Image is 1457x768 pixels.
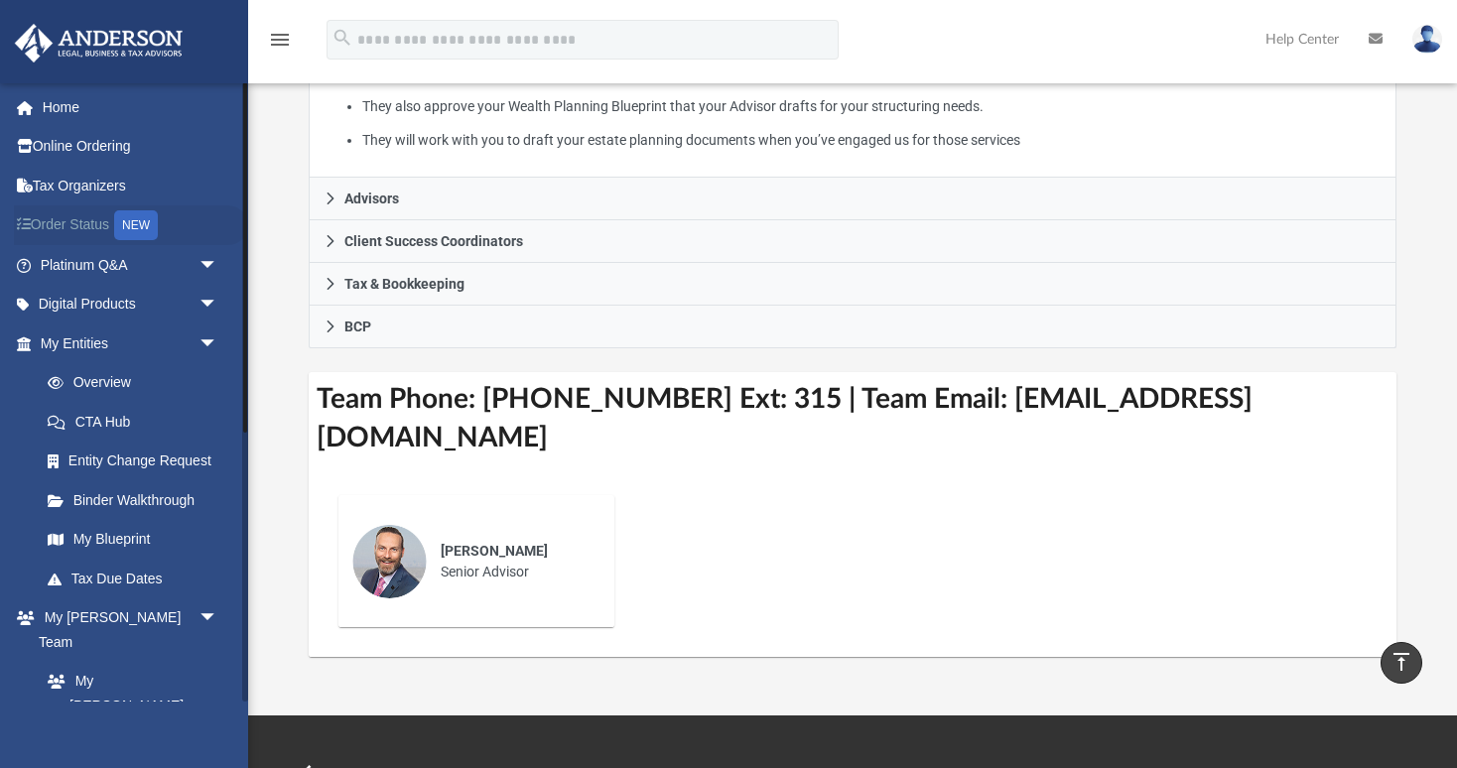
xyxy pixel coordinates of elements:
a: Entity Change Request [28,442,248,481]
li: They also approve your Wealth Planning Blueprint that your Advisor drafts for your structuring ne... [362,94,1382,119]
a: CTA Hub [28,402,248,442]
li: They will work with you to draft your estate planning documents when you’ve engaged us for those ... [362,128,1382,153]
span: Client Success Coordinators [344,234,523,248]
a: Digital Productsarrow_drop_down [14,285,248,324]
h3: Team Phone: [PHONE_NUMBER] Ext: 315 | Team Email: [EMAIL_ADDRESS][DOMAIN_NAME] [309,372,1396,465]
a: Overview [28,363,248,403]
i: menu [268,28,292,52]
img: User Pic [1412,25,1442,54]
span: arrow_drop_down [199,598,238,639]
span: [PERSON_NAME] [441,543,548,559]
span: Advisors [344,192,399,205]
a: menu [268,38,292,52]
a: Binder Walkthrough [28,480,248,520]
a: vertical_align_top [1381,642,1422,684]
img: Senior Advisor Pic [352,524,427,598]
i: vertical_align_top [1390,650,1413,674]
a: Online Ordering [14,127,248,167]
img: Anderson Advisors Platinum Portal [9,24,189,63]
a: Client Success Coordinators [309,220,1396,263]
i: search [331,27,353,49]
span: BCP [344,320,371,333]
a: Home [14,87,248,127]
span: arrow_drop_down [199,285,238,325]
a: My [PERSON_NAME] Teamarrow_drop_down [14,598,238,662]
div: NEW [114,210,158,240]
a: My Blueprint [28,520,238,560]
span: arrow_drop_down [199,245,238,286]
a: Tax Organizers [14,166,248,205]
a: Advisors [309,178,1396,220]
div: Senior Advisor [427,527,600,596]
a: Tax & Bookkeeping [309,263,1396,306]
a: My Entitiesarrow_drop_down [14,323,248,363]
a: Platinum Q&Aarrow_drop_down [14,245,248,285]
a: Tax Due Dates [28,559,248,598]
a: Order StatusNEW [14,205,248,246]
span: Tax & Bookkeeping [344,277,464,291]
span: arrow_drop_down [199,323,238,364]
a: BCP [309,306,1396,348]
a: My [PERSON_NAME] Team [28,662,228,750]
